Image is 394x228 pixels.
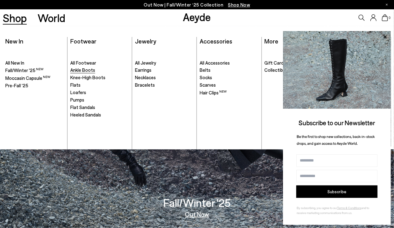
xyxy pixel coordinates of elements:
[200,82,216,88] span: Scarves
[70,82,81,88] span: Flats
[183,10,211,23] a: Aeyde
[135,67,151,73] span: Earrings
[5,67,44,73] span: Fall/Winter '25
[264,67,324,73] a: Collectibles
[382,14,388,21] a: 0
[163,197,231,208] h3: Fall/Winter '25
[5,60,64,66] a: All New In
[70,104,129,111] a: Flat Sandals
[135,67,194,73] a: Earrings
[70,75,105,80] span: Knee-High Boots
[200,75,212,80] span: Socks
[70,82,129,88] a: Flats
[135,82,194,88] a: Bracelets
[200,75,259,81] a: Socks
[264,60,286,66] span: Gift Cards
[70,112,101,117] span: Heeled Sandals
[283,31,391,109] img: 2a6287a1333c9a56320fd6e7b3c4a9a9.jpg
[38,12,65,23] a: World
[70,97,129,103] a: Pumps
[200,67,211,73] span: Belts
[70,104,95,110] span: Flat Sandals
[70,75,129,81] a: Knee-High Boots
[264,37,278,45] a: More
[135,60,156,66] span: All Jewelry
[5,60,24,66] span: All New In
[337,206,361,210] a: Terms & Conditions
[185,211,209,217] a: Out Now
[5,83,28,88] span: Pre-Fall '25
[228,2,250,7] span: Navigate to /collections/new-in
[5,75,64,81] a: Moccasin Capsule
[264,60,324,66] a: Gift Cards
[200,60,230,66] span: All Accessories
[5,67,64,74] a: Fall/Winter '25
[135,75,156,80] span: Necklaces
[135,82,155,88] span: Bracelets
[200,89,259,96] a: Hair Clips
[388,16,391,20] span: 0
[5,83,64,89] a: Pre-Fall '25
[135,75,194,81] a: Necklaces
[200,60,259,66] a: All Accessories
[144,1,250,9] p: Out Now | Fall/Winter ‘25 Collection
[297,134,375,146] span: Be the first to shop new collections, back-in-stock drops, and gain access to Aeyde World.
[70,67,95,73] span: Ankle Boots
[70,37,96,45] a: Footwear
[299,119,375,126] span: Subscribe to our Newsletter
[70,89,86,95] span: Loafers
[200,67,259,73] a: Belts
[70,60,129,66] a: All Footwear
[70,60,96,66] span: All Footwear
[200,37,232,45] a: Accessories
[3,12,27,23] a: Shop
[135,37,156,45] a: Jewelry
[264,67,289,73] span: Collectibles
[70,67,129,73] a: Ankle Boots
[70,97,84,103] span: Pumps
[5,75,50,81] span: Moccasin Capsule
[70,89,129,96] a: Loafers
[297,206,337,210] span: By subscribing, you agree to our
[5,37,23,45] a: New In
[135,60,194,66] a: All Jewelry
[200,90,227,95] span: Hair Clips
[296,185,378,198] button: Subscribe
[200,82,259,88] a: Scarves
[70,112,129,118] a: Heeled Sandals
